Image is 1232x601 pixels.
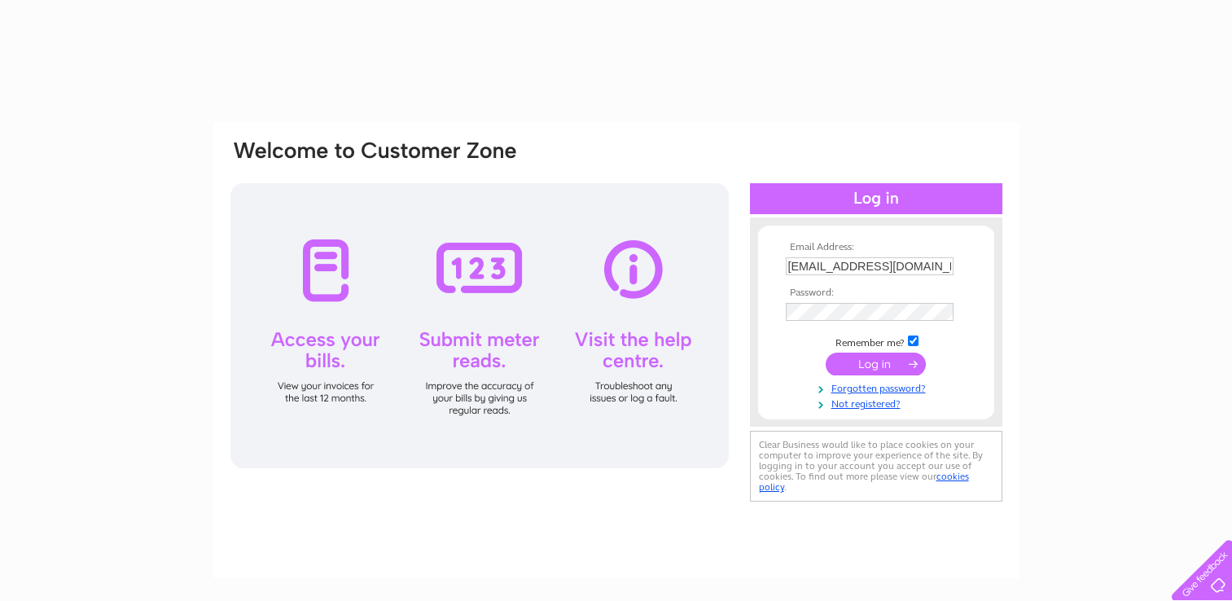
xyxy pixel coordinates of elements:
div: Clear Business would like to place cookies on your computer to improve your experience of the sit... [750,431,1002,502]
a: cookies policy [759,471,969,493]
a: Not registered? [786,395,971,410]
th: Password: [782,287,971,299]
a: Forgotten password? [786,379,971,395]
input: Submit [826,353,926,375]
td: Remember me? [782,333,971,349]
th: Email Address: [782,242,971,253]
